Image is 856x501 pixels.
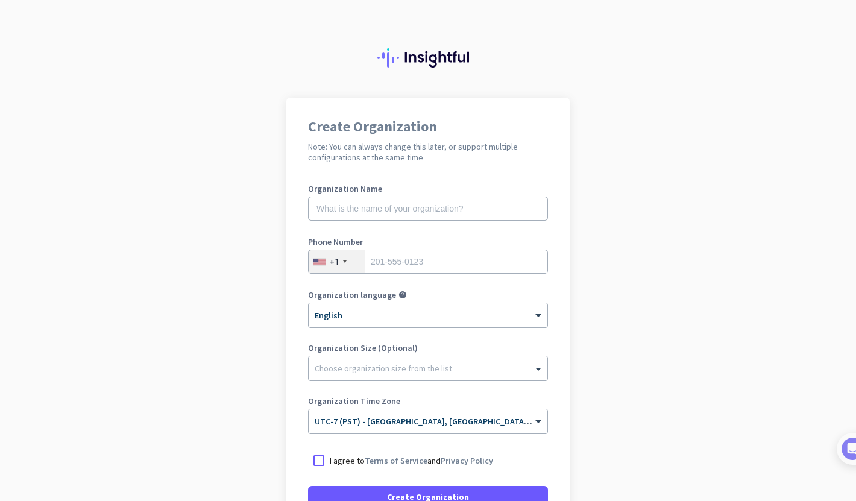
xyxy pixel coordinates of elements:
img: Insightful [377,48,479,68]
h1: Create Organization [308,119,548,134]
label: Organization language [308,291,396,299]
i: help [398,291,407,299]
input: 201-555-0123 [308,250,548,274]
input: What is the name of your organization? [308,197,548,221]
h2: Note: You can always change this later, or support multiple configurations at the same time [308,141,548,163]
a: Terms of Service [365,455,427,466]
label: Organization Name [308,184,548,193]
p: I agree to and [330,455,493,467]
label: Organization Size (Optional) [308,344,548,352]
label: Organization Time Zone [308,397,548,405]
a: Privacy Policy [441,455,493,466]
label: Phone Number [308,238,548,246]
div: +1 [329,256,339,268]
